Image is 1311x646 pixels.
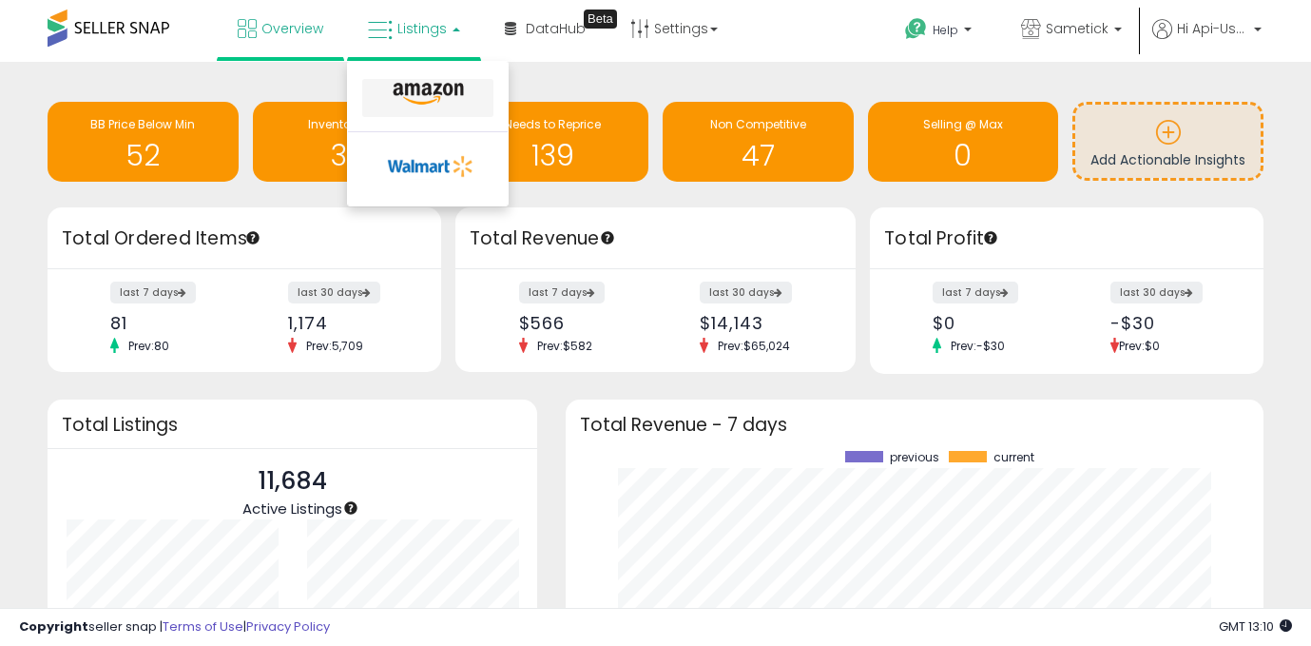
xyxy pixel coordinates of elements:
div: -$30 [1110,313,1230,333]
h3: Total Revenue [470,225,841,252]
div: Tooltip anchor [982,229,999,246]
a: Selling @ Max 0 [868,102,1059,182]
span: Sametick [1046,19,1109,38]
div: Tooltip anchor [244,229,261,246]
span: DataHub [526,19,586,38]
a: Add Actionable Insights [1075,105,1261,178]
h1: 139 [467,140,639,171]
span: Non Competitive [710,116,806,132]
span: Prev: $0 [1119,338,1160,354]
span: previous [890,451,939,464]
span: Prev: 80 [119,338,179,354]
div: 81 [110,313,230,333]
span: Selling @ Max [923,116,1003,132]
label: last 7 days [110,282,196,303]
a: Hi Api-User [1152,19,1262,62]
div: Tooltip anchor [342,499,359,517]
label: last 30 days [1110,282,1203,303]
a: Terms of Use [163,617,243,636]
span: Inventory Age [308,116,387,132]
span: Listings [397,19,447,38]
span: Prev: $65,024 [708,338,800,354]
strong: Copyright [19,617,88,636]
a: Non Competitive 47 [663,102,854,182]
h3: Total Profit [884,225,1249,252]
div: Tooltip anchor [584,10,617,29]
h3: Total Ordered Items [62,225,427,252]
a: Inventory Age 36 [253,102,444,182]
h1: 0 [877,140,1050,171]
label: last 7 days [519,282,605,303]
span: 2025-09-13 13:10 GMT [1219,617,1292,636]
label: last 30 days [288,282,380,303]
span: Hi Api-User [1177,19,1248,38]
label: last 30 days [700,282,792,303]
a: BB Price Below Min 52 [48,102,239,182]
span: BB Price Below Min [90,116,195,132]
div: $566 [519,313,642,333]
a: Needs to Reprice 139 [457,102,648,182]
p: 11,684 [242,463,342,499]
h3: Total Revenue - 7 days [580,418,1249,432]
div: 1,174 [288,313,408,333]
h1: 47 [672,140,844,171]
span: Prev: -$30 [941,338,1014,354]
div: $0 [933,313,1052,333]
span: Add Actionable Insights [1090,150,1245,169]
span: current [993,451,1034,464]
div: $14,143 [700,313,822,333]
i: Get Help [904,17,928,41]
label: last 7 days [933,282,1018,303]
h1: 52 [57,140,229,171]
span: Overview [261,19,323,38]
a: Help [890,3,991,62]
span: Needs to Reprice [505,116,601,132]
span: Help [933,22,958,38]
span: Prev: $582 [528,338,602,354]
span: Prev: 5,709 [297,338,373,354]
div: Tooltip anchor [599,229,616,246]
h3: Total Listings [62,418,523,432]
a: Privacy Policy [246,617,330,636]
span: Active Listings [242,499,342,519]
h1: 36 [262,140,434,171]
div: seller snap | | [19,618,330,636]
